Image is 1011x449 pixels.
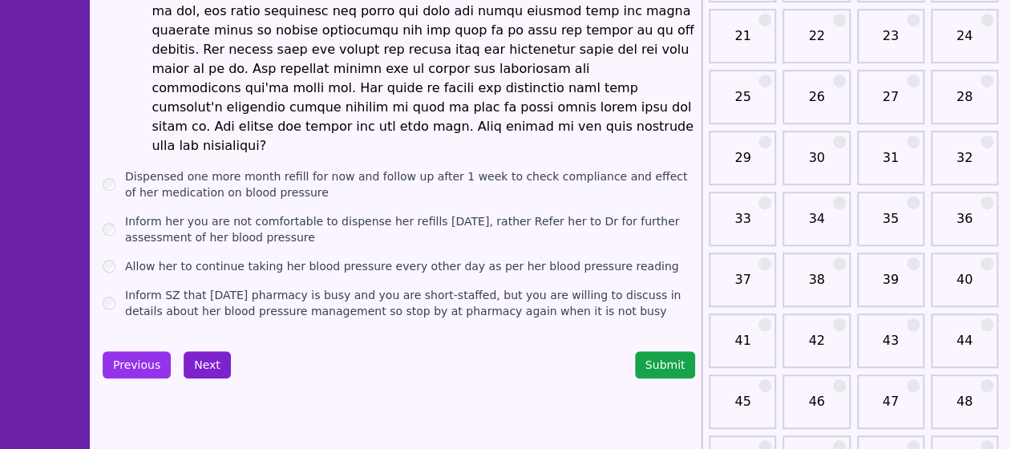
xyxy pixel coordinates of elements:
[787,392,845,424] a: 46
[936,270,993,302] a: 40
[862,270,920,302] a: 39
[103,351,171,378] button: Previous
[125,213,695,245] label: Inform her you are not comfortable to dispense her refills [DATE], rather Refer her to Dr for fur...
[714,148,771,180] a: 29
[787,331,845,363] a: 42
[862,148,920,180] a: 31
[714,209,771,241] a: 33
[862,392,920,424] a: 47
[714,87,771,119] a: 25
[714,331,771,363] a: 41
[936,331,993,363] a: 44
[936,209,993,241] a: 36
[862,87,920,119] a: 27
[635,351,696,378] button: Submit
[714,392,771,424] a: 45
[787,148,845,180] a: 30
[936,148,993,180] a: 32
[862,26,920,59] a: 23
[125,168,695,200] label: Dispensed one more month refill for now and follow up after 1 week to check compliance and effect...
[714,270,771,302] a: 37
[125,287,695,319] label: Inform SZ that [DATE] pharmacy is busy and you are short-staffed, but you are willing to discuss ...
[787,26,845,59] a: 22
[787,270,845,302] a: 38
[862,209,920,241] a: 35
[714,26,771,59] a: 21
[862,331,920,363] a: 43
[936,87,993,119] a: 28
[787,209,845,241] a: 34
[125,258,679,274] label: Allow her to continue taking her blood pressure every other day as per her blood pressure reading
[936,392,993,424] a: 48
[787,87,845,119] a: 26
[936,26,993,59] a: 24
[184,351,231,378] button: Next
